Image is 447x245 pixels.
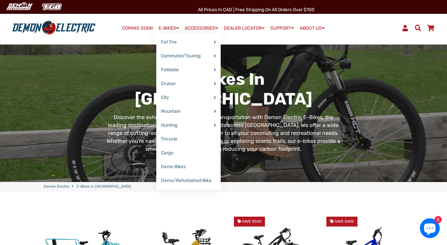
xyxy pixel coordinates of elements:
[156,105,221,118] a: Mountain
[156,118,221,132] a: Hunting
[198,7,315,13] span: All Prices in CAD | Free shipping on all orders over $100
[156,35,221,49] a: Fat Tire
[156,132,221,146] a: Tricycle
[107,114,340,152] span: Discover the exhilaration of eco-friendly transportation with Demon Electric E-Bikes, the leading...
[268,23,296,33] a: SUPPORT
[156,174,221,188] a: Demo/Refurbished Bike
[182,23,220,33] a: ACCESSORIES
[418,218,442,240] inbox-online-store-chat: Shopify online store chat
[44,184,70,190] a: Demon Electric
[156,77,221,91] a: Cruiser
[120,24,155,33] a: COMING SOON
[105,69,342,109] h1: E-Bikes in [GEOGRAPHIC_DATA]
[297,23,327,33] a: ABOUT US
[156,160,221,174] a: Demo Bikes
[156,23,181,33] a: E-BIKES
[242,219,261,224] span: Save $500
[156,49,221,63] a: Commuter/Touring
[335,219,354,224] span: Save $400
[3,1,35,12] img: Demon Electric
[221,23,267,33] a: DEALER LOCATOR
[38,1,65,12] img: TGB Canada
[77,184,131,190] span: E-Bikes in [GEOGRAPHIC_DATA]
[10,19,98,37] img: Demon Electric logo
[156,91,221,105] a: City
[156,146,221,160] a: Cargo
[156,63,221,77] a: Foldable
